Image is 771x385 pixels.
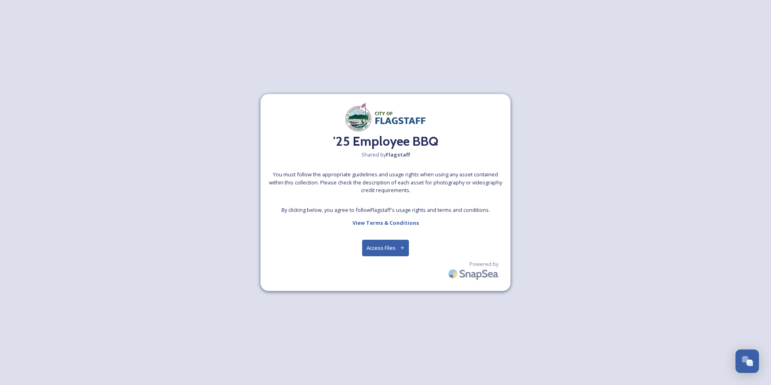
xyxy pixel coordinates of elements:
[281,206,490,214] span: By clicking below, you agree to follow Flagstaff 's usage rights and terms and conditions.
[362,240,409,256] button: Access Files
[469,260,498,268] span: Powered by
[386,151,410,158] strong: Flagstaff
[736,349,759,373] button: Open Chat
[269,171,502,194] span: You must follow the appropriate guidelines and usage rights when using any asset contained within...
[361,151,410,159] span: Shared by
[352,218,419,228] a: View Terms & Conditions
[333,132,438,151] h2: '25 Employee BBQ
[345,102,426,132] img: Document.png
[352,219,419,226] strong: View Terms & Conditions
[446,264,502,283] img: SnapSea Logo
